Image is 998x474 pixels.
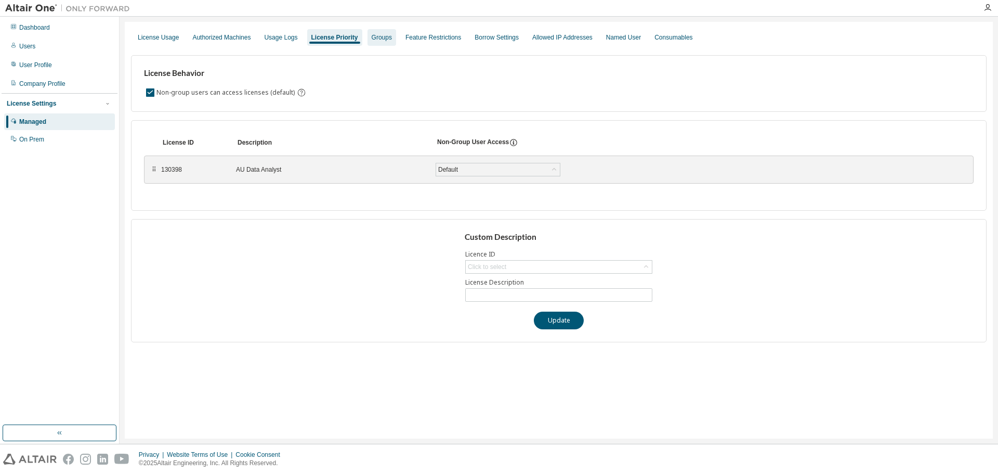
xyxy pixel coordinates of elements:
div: Description [238,138,425,147]
div: ⠿ [151,165,157,174]
div: Managed [19,118,46,126]
svg: By default any user not assigned to any group can access any license. Turn this setting off to di... [297,88,306,97]
div: On Prem [19,135,44,144]
img: altair_logo.svg [3,454,57,465]
div: Company Profile [19,80,65,88]
div: Default [437,164,459,175]
h3: Custom Description [465,232,653,242]
div: Named User [606,33,641,42]
div: 130398 [161,165,224,174]
div: Allowed IP Addresses [532,33,593,42]
div: Privacy [139,451,167,459]
div: Dashboard [19,23,50,32]
h3: License Behavior [144,68,305,79]
div: Usage Logs [264,33,297,42]
div: Non-Group User Access [437,138,509,147]
div: Click to select [466,261,652,273]
img: linkedin.svg [97,454,108,465]
div: License Usage [138,33,179,42]
div: License ID [163,138,225,147]
p: © 2025 Altair Engineering, Inc. All Rights Reserved. [139,459,286,468]
label: Non-group users can access licenses (default) [156,86,297,99]
div: Default [436,163,560,176]
div: License Priority [311,33,358,42]
img: instagram.svg [80,454,91,465]
label: Licence ID [465,250,652,259]
div: Click to select [468,263,506,271]
div: Cookie Consent [235,451,286,459]
div: License Settings [7,99,56,108]
button: Update [534,312,584,329]
div: Consumables [654,33,692,42]
div: Website Terms of Use [167,451,235,459]
img: youtube.svg [114,454,129,465]
div: AU Data Analyst [236,165,423,174]
div: Feature Restrictions [405,33,461,42]
div: Users [19,42,35,50]
div: Groups [372,33,392,42]
div: Borrow Settings [475,33,519,42]
div: User Profile [19,61,52,69]
img: Altair One [5,3,135,14]
img: facebook.svg [63,454,74,465]
div: Authorized Machines [192,33,251,42]
label: License Description [465,278,652,287]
